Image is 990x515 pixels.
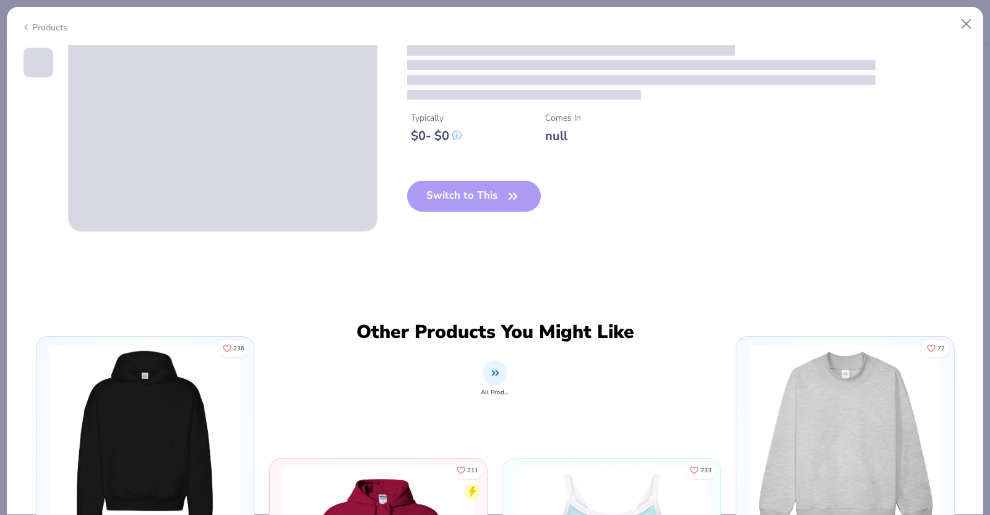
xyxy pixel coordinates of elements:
[411,111,462,124] div: Typically
[481,388,509,397] span: All Products
[545,128,581,144] div: null
[467,467,478,474] span: 211
[686,462,716,479] button: Like
[21,21,67,34] div: Products
[481,361,509,397] div: filter for All Products
[481,361,509,397] button: filter button
[348,321,642,344] div: Other Products You Might Like
[488,366,502,380] img: All Products Image
[411,128,462,144] div: $ 0 - $ 0
[545,111,581,124] div: Comes In
[218,340,249,357] button: Like
[233,345,244,352] span: 236
[452,462,483,479] button: Like
[955,12,978,36] button: Close
[923,340,949,357] button: Like
[700,467,712,474] span: 233
[937,345,945,352] span: 72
